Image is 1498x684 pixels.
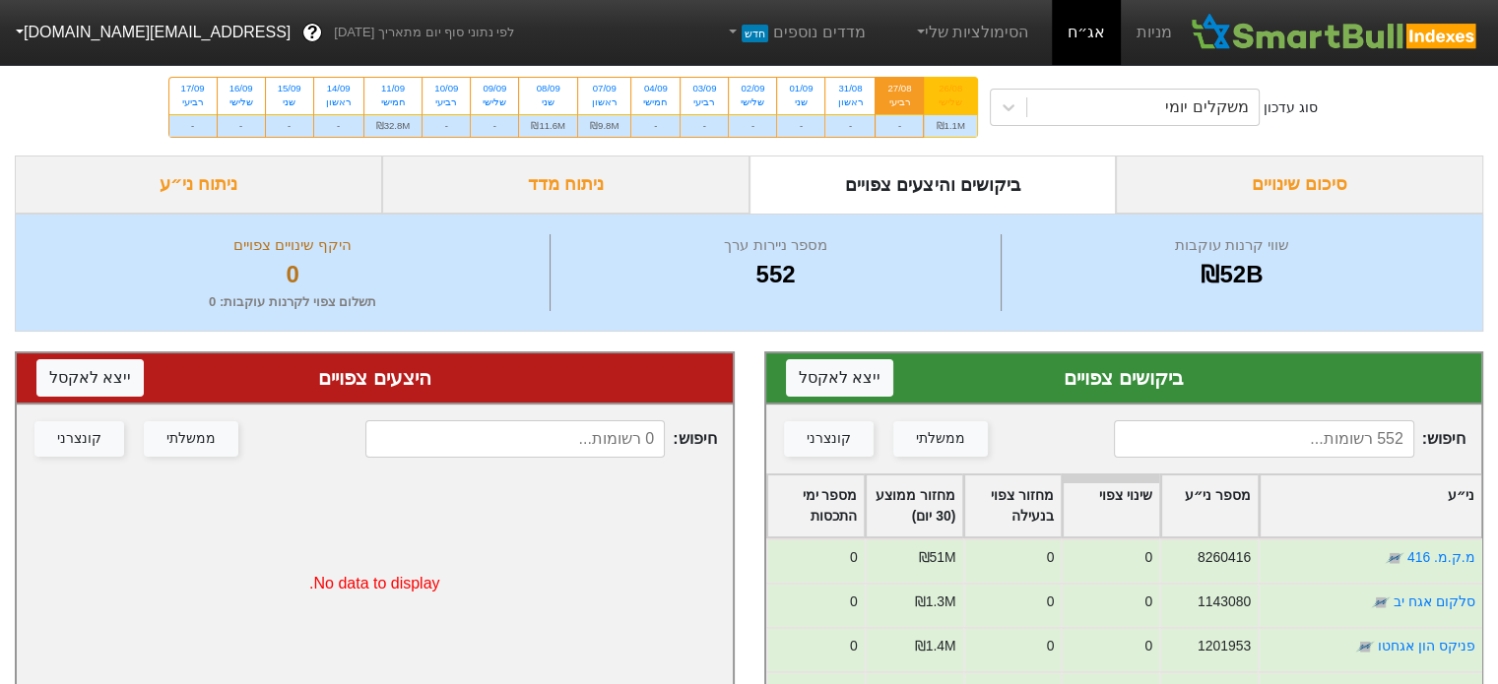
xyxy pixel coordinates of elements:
a: פניקס הון אגחטו [1377,638,1474,653]
span: לפי נתוני סוף יום מתאריך [DATE] [334,23,514,42]
div: היצעים צפויים [36,363,713,393]
div: 552 [555,257,995,292]
div: - [266,114,313,137]
div: Toggle SortBy [1260,475,1481,536]
div: רביעי [434,95,458,109]
div: Toggle SortBy [767,475,864,536]
div: 0 [40,257,545,292]
div: 09/09 [483,82,506,95]
div: 16/09 [229,82,253,95]
div: חמישי [643,95,668,109]
div: ₪1.4M [914,636,955,656]
a: סלקום אגח יב [1393,593,1474,609]
div: 02/09 [741,82,764,95]
div: 15/09 [278,82,301,95]
div: 31/08 [837,82,863,95]
div: 10/09 [434,82,458,95]
div: Toggle SortBy [1161,475,1258,536]
div: - [681,114,728,137]
div: ₪11.6M [519,114,577,137]
a: מדדים נוספיםחדש [717,13,874,52]
input: 0 רשומות... [365,420,665,458]
div: שני [531,95,565,109]
img: tase link [1354,637,1374,656]
div: - [314,114,363,137]
img: tase link [1370,592,1390,612]
div: 0 [850,591,858,612]
div: ממשלתי [916,428,965,450]
div: - [825,114,875,137]
div: ראשון [837,95,863,109]
div: ראשון [326,95,352,109]
div: 0 [850,547,858,568]
button: קונצרני [784,421,874,457]
button: ייצא לאקסל [36,359,144,397]
div: היקף שינויים צפויים [40,234,545,257]
div: 17/09 [181,82,205,95]
div: שני [789,95,813,109]
div: ₪1.1M [924,114,976,137]
span: חיפוש : [1114,420,1465,458]
div: 0 [1046,591,1054,612]
div: - [471,114,518,137]
div: - [218,114,265,137]
div: - [876,114,923,137]
div: ₪32.8M [364,114,423,137]
div: 0 [850,636,858,656]
div: 0 [1046,547,1054,568]
div: 1143080 [1197,591,1250,612]
button: ממשלתי [144,421,238,457]
div: - [423,114,470,137]
span: חיפוש : [365,420,717,458]
input: 552 רשומות... [1114,420,1413,458]
button: ממשלתי [893,421,988,457]
div: 07/09 [590,82,619,95]
div: 1201953 [1197,636,1250,656]
div: - [777,114,824,137]
div: קונצרני [807,428,851,450]
div: - [169,114,217,137]
div: 0 [1046,636,1054,656]
div: ניתוח מדד [382,155,749,214]
div: 03/09 [692,82,716,95]
a: מ.ק.מ. 416 [1406,549,1474,565]
div: סיכום שינויים [1116,155,1483,214]
div: 04/09 [643,82,668,95]
div: תשלום צפוי לקרנות עוקבות : 0 [40,292,545,312]
div: סוג עדכון [1264,97,1318,118]
div: ₪9.8M [578,114,630,137]
div: שני [278,95,301,109]
div: 11/09 [376,82,411,95]
div: ראשון [590,95,619,109]
div: 26/08 [936,82,964,95]
div: - [631,114,680,137]
img: tase link [1384,548,1403,568]
div: 27/08 [887,82,911,95]
div: ₪51M [918,547,955,568]
div: 01/09 [789,82,813,95]
div: ביקושים צפויים [786,363,1463,393]
div: Toggle SortBy [964,475,1061,536]
div: ₪52B [1007,257,1458,292]
div: ניתוח ני״ע [15,155,382,214]
div: רביעי [181,95,205,109]
div: 0 [1144,636,1152,656]
div: 0 [1144,547,1152,568]
button: קונצרני [34,421,124,457]
div: ביקושים והיצעים צפויים [749,155,1117,214]
div: ₪1.3M [914,591,955,612]
div: 08/09 [531,82,565,95]
div: רביעי [692,95,716,109]
div: ממשלתי [166,428,216,450]
a: הסימולציות שלי [905,13,1037,52]
div: 14/09 [326,82,352,95]
button: ייצא לאקסל [786,359,893,397]
span: ? [307,20,318,46]
div: - [729,114,776,137]
div: רביעי [887,95,911,109]
span: חדש [742,25,768,42]
div: שלישי [741,95,764,109]
div: שווי קרנות עוקבות [1007,234,1458,257]
div: 0 [1144,591,1152,612]
div: חמישי [376,95,411,109]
